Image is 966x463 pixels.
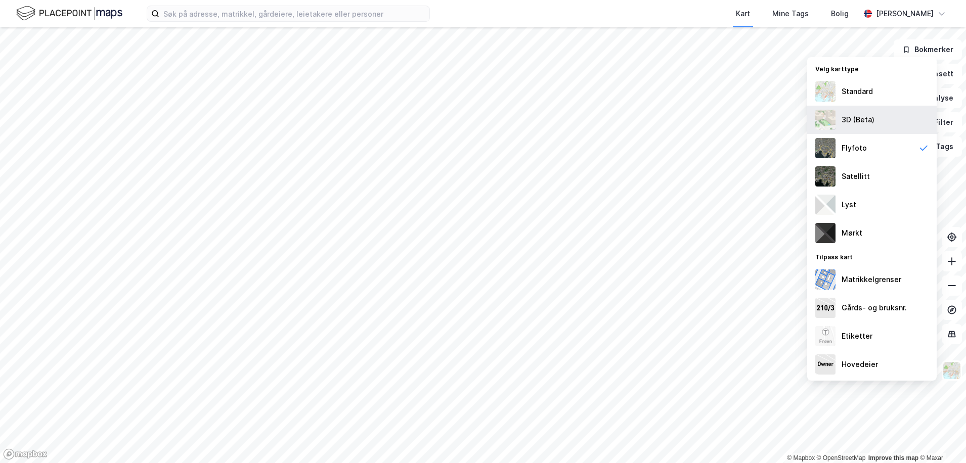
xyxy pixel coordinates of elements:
div: Etiketter [842,330,872,342]
div: Hovedeier [842,358,878,371]
div: Flyfoto [842,142,867,154]
img: Z [942,361,961,380]
img: nCdM7BzjoCAAAAAElFTkSuQmCC [815,223,836,243]
img: luj3wr1y2y3+OchiMxRmMxRlscgabnMEmZ7DJGWxyBpucwSZnsMkZbHIGm5zBJmewyRlscgabnMEmZ7DJGWxyBpucwSZnsMkZ... [815,195,836,215]
img: Z [815,81,836,102]
img: logo.f888ab2527a4732fd821a326f86c7f29.svg [16,5,122,22]
button: Bokmerker [894,39,962,60]
img: Z [815,110,836,130]
a: Mapbox [787,454,815,461]
a: Mapbox homepage [3,448,48,460]
img: majorOwner.b5e170eddb5c04bfeeff.jpeg [815,354,836,375]
div: [PERSON_NAME] [876,8,934,20]
div: Mine Tags [772,8,809,20]
div: Satellitt [842,170,870,182]
div: Velg karttype [807,59,937,77]
img: 9k= [815,166,836,187]
div: Bolig [831,8,849,20]
img: cadastreKeys.547ab17ec502f5a4ef2b.jpeg [815,298,836,318]
input: Søk på adresse, matrikkel, gårdeiere, leietakere eller personer [159,6,429,21]
iframe: Chat Widget [915,414,966,463]
div: Lyst [842,199,856,211]
div: Mørkt [842,227,862,239]
div: Kart [736,8,750,20]
button: Filter [913,112,962,132]
img: Z [815,138,836,158]
div: Gårds- og bruksnr. [842,302,907,314]
img: cadastreBorders.cfe08de4b5ddd52a10de.jpeg [815,269,836,290]
div: Matrikkelgrenser [842,273,901,286]
div: 3D (Beta) [842,114,874,126]
button: Tags [915,136,962,157]
div: Tilpass kart [807,247,937,265]
a: OpenStreetMap [817,454,866,461]
img: Z [815,326,836,346]
div: Standard [842,85,873,98]
a: Improve this map [868,454,918,461]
